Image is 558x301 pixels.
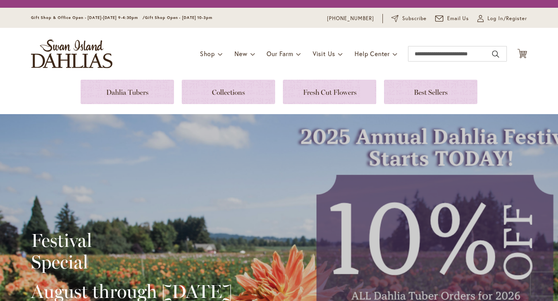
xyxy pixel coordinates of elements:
span: Gift Shop & Office Open - [DATE]-[DATE] 9-4:30pm / [31,15,145,20]
span: Visit Us [313,50,335,58]
span: New [234,50,247,58]
a: Subscribe [391,15,427,22]
span: Log In/Register [487,15,527,22]
span: Email Us [447,15,469,22]
span: Shop [200,50,215,58]
span: Subscribe [402,15,427,22]
h2: Festival Special [31,229,232,273]
span: Our Farm [267,50,293,58]
a: store logo [31,39,112,68]
button: Search [492,48,499,60]
a: Log In/Register [477,15,527,22]
span: Help Center [355,50,390,58]
span: Gift Shop Open - [DATE] 10-3pm [145,15,212,20]
a: [PHONE_NUMBER] [327,15,374,22]
a: Email Us [435,15,469,22]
